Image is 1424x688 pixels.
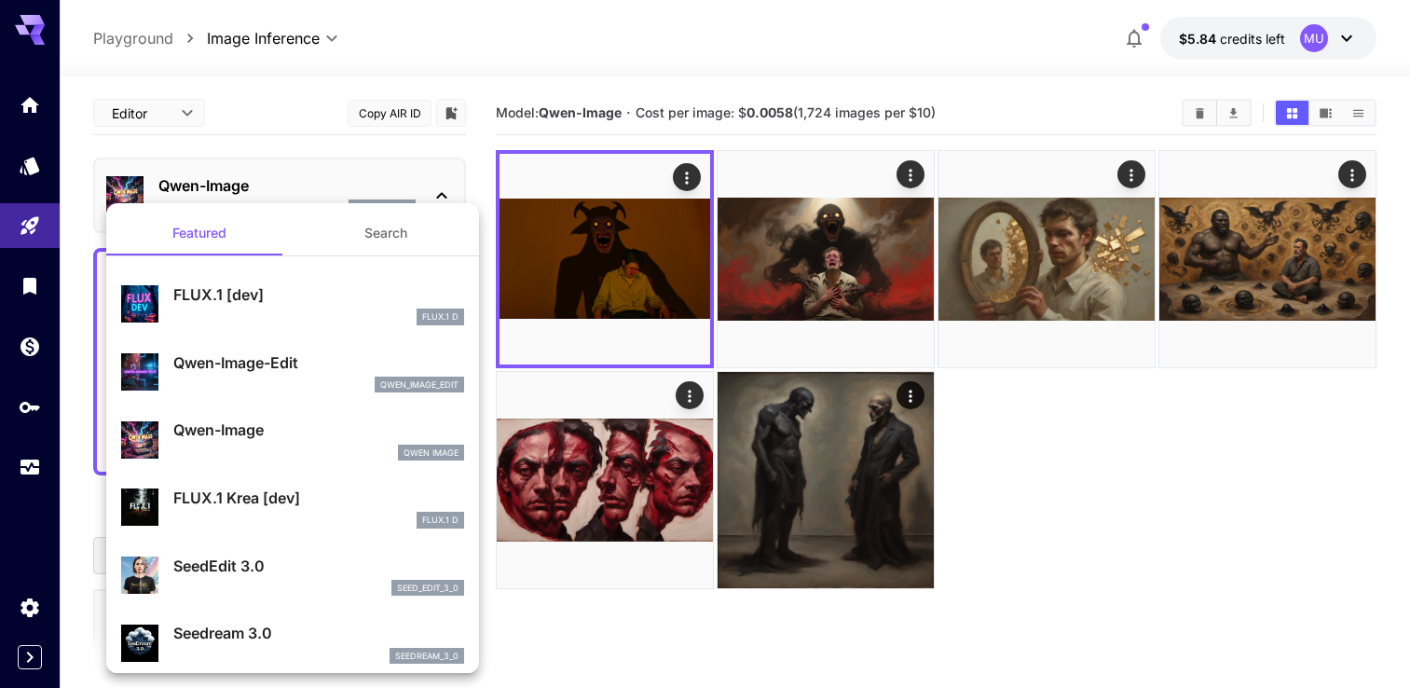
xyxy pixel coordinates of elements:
[121,344,464,401] div: Qwen-Image-Editqwen_image_edit
[422,514,459,527] p: FLUX.1 D
[106,211,293,255] button: Featured
[380,378,459,392] p: qwen_image_edit
[173,419,464,441] p: Qwen-Image
[173,283,464,306] p: FLUX.1 [dev]
[395,650,459,663] p: seedream_3_0
[121,614,464,671] div: Seedream 3.0seedream_3_0
[173,351,464,374] p: Qwen-Image-Edit
[397,582,459,595] p: seed_edit_3_0
[121,547,464,604] div: SeedEdit 3.0seed_edit_3_0
[173,487,464,509] p: FLUX.1 Krea [dev]
[173,555,464,577] p: SeedEdit 3.0
[173,622,464,644] p: Seedream 3.0
[422,310,459,323] p: FLUX.1 D
[121,479,464,536] div: FLUX.1 Krea [dev]FLUX.1 D
[121,411,464,468] div: Qwen-ImageQwen Image
[404,447,459,460] p: Qwen Image
[293,211,479,255] button: Search
[121,276,464,333] div: FLUX.1 [dev]FLUX.1 D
